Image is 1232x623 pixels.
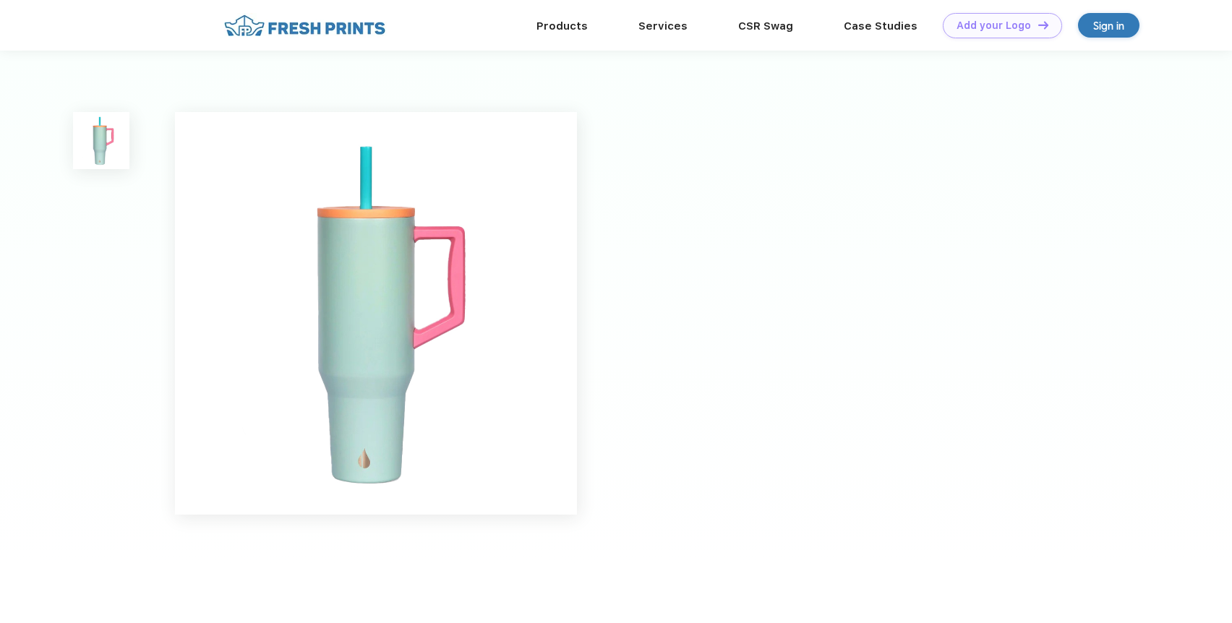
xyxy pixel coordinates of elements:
[73,112,129,168] img: func=resize&h=100
[1038,21,1048,29] img: DT
[957,20,1031,32] div: Add your Logo
[175,112,577,514] img: func=resize&h=640
[220,13,390,38] img: fo%20logo%202.webp
[1093,17,1124,34] div: Sign in
[536,20,588,33] a: Products
[1078,13,1139,38] a: Sign in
